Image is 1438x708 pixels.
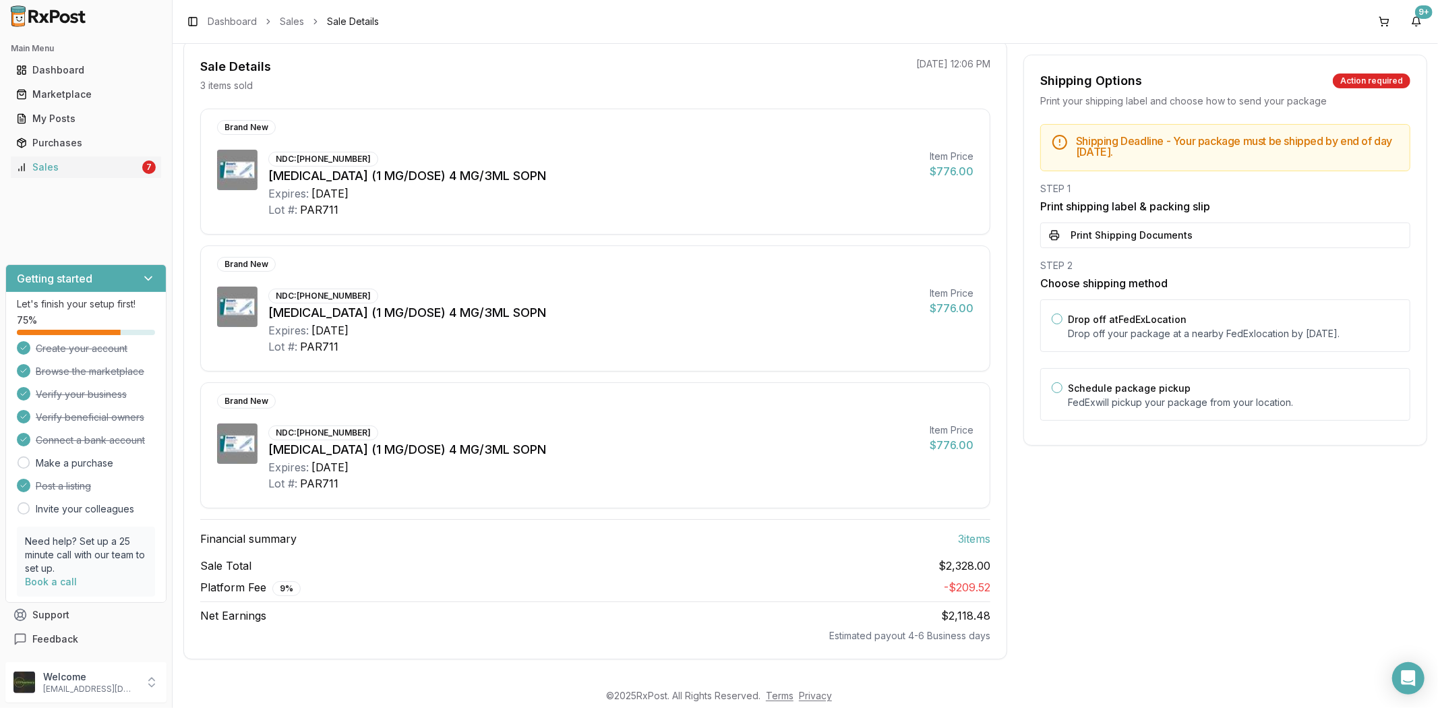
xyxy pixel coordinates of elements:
a: Sales7 [11,155,161,179]
img: Ozempic (1 MG/DOSE) 4 MG/3ML SOPN [217,150,258,190]
p: [EMAIL_ADDRESS][DOMAIN_NAME] [43,684,137,695]
span: Financial summary [200,531,297,547]
a: Purchases [11,131,161,155]
div: Purchases [16,136,156,150]
div: [MEDICAL_DATA] (1 MG/DOSE) 4 MG/3ML SOPN [268,167,919,185]
div: My Posts [16,112,156,125]
span: 75 % [17,314,37,327]
div: Shipping Options [1040,71,1142,90]
span: Platform Fee [200,579,301,596]
div: Expires: [268,459,309,475]
img: Ozempic (1 MG/DOSE) 4 MG/3ML SOPN [217,423,258,464]
div: Open Intercom Messenger [1392,662,1425,695]
button: My Posts [5,108,167,129]
nav: breadcrumb [208,15,379,28]
div: PAR711 [300,475,338,492]
a: Sales [280,15,304,28]
h2: Main Menu [11,43,161,54]
div: STEP 1 [1040,182,1410,196]
span: $2,118.48 [941,609,990,622]
div: PAR711 [300,338,338,355]
p: Welcome [43,670,137,684]
h3: Print shipping label & packing slip [1040,198,1410,214]
span: Sale Details [327,15,379,28]
div: STEP 2 [1040,259,1410,272]
div: Marketplace [16,88,156,101]
span: Browse the marketplace [36,365,144,378]
div: [DATE] [311,459,349,475]
a: Dashboard [11,58,161,82]
span: Create your account [36,342,127,355]
a: Privacy [799,690,832,701]
span: Net Earnings [200,608,266,624]
a: Marketplace [11,82,161,107]
div: Lot #: [268,338,297,355]
span: Feedback [32,632,78,646]
span: Verify your business [36,388,127,401]
button: Sales7 [5,156,167,178]
div: Sales [16,160,140,174]
div: PAR711 [300,202,338,218]
label: Drop off at FedEx Location [1068,314,1187,325]
div: NDC: [PHONE_NUMBER] [268,152,378,167]
span: Verify beneficial owners [36,411,144,424]
span: 3 item s [958,531,990,547]
div: Lot #: [268,202,297,218]
button: 9+ [1406,11,1427,32]
div: $776.00 [930,300,973,316]
p: FedEx will pickup your package from your location. [1068,396,1399,409]
div: Item Price [930,287,973,300]
button: Purchases [5,132,167,154]
button: Support [5,603,167,627]
p: Drop off your package at a nearby FedEx location by [DATE] . [1068,327,1399,341]
div: 9 % [272,581,301,596]
h5: Shipping Deadline - Your package must be shipped by end of day [DATE] . [1076,136,1399,157]
div: 9+ [1415,5,1433,19]
div: Brand New [217,394,276,409]
div: Brand New [217,257,276,272]
p: Let's finish your setup first! [17,297,155,311]
p: 3 items sold [200,79,253,92]
a: Make a purchase [36,456,113,470]
div: Action required [1333,73,1410,88]
div: [DATE] [311,185,349,202]
span: $2,328.00 [938,558,990,574]
div: Expires: [268,185,309,202]
div: NDC: [PHONE_NUMBER] [268,289,378,303]
img: User avatar [13,672,35,693]
div: Sale Details [200,57,271,76]
button: Feedback [5,627,167,651]
img: RxPost Logo [5,5,92,27]
label: Schedule package pickup [1068,382,1191,394]
div: Estimated payout 4-6 Business days [200,629,990,643]
div: Item Price [930,150,973,163]
div: Item Price [930,423,973,437]
span: Post a listing [36,479,91,493]
div: [MEDICAL_DATA] (1 MG/DOSE) 4 MG/3ML SOPN [268,440,919,459]
p: [DATE] 12:06 PM [916,57,990,71]
h3: Getting started [17,270,92,287]
div: Brand New [217,120,276,135]
div: Lot #: [268,475,297,492]
img: Ozempic (1 MG/DOSE) 4 MG/3ML SOPN [217,287,258,327]
span: Sale Total [200,558,251,574]
div: $776.00 [930,163,973,179]
a: Terms [766,690,793,701]
button: Print Shipping Documents [1040,223,1410,248]
h3: Choose shipping method [1040,275,1410,291]
div: $776.00 [930,437,973,453]
div: Dashboard [16,63,156,77]
button: Dashboard [5,59,167,81]
div: Print your shipping label and choose how to send your package [1040,94,1410,108]
a: Book a call [25,576,77,587]
div: [DATE] [311,322,349,338]
a: My Posts [11,107,161,131]
span: Connect a bank account [36,434,145,447]
div: NDC: [PHONE_NUMBER] [268,425,378,440]
a: Dashboard [208,15,257,28]
span: - $209.52 [944,581,990,594]
div: 7 [142,160,156,174]
div: Expires: [268,322,309,338]
p: Need help? Set up a 25 minute call with our team to set up. [25,535,147,575]
div: [MEDICAL_DATA] (1 MG/DOSE) 4 MG/3ML SOPN [268,303,919,322]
